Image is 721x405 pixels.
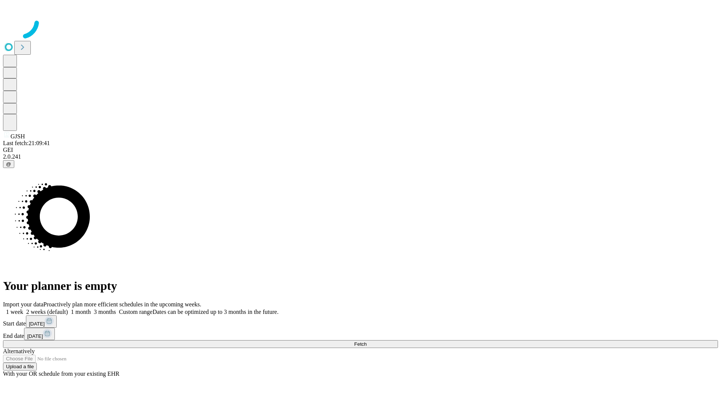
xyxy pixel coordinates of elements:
[3,363,37,370] button: Upload a file
[26,315,57,328] button: [DATE]
[29,321,45,327] span: [DATE]
[3,140,50,146] span: Last fetch: 21:09:41
[3,370,119,377] span: With your OR schedule from your existing EHR
[3,340,718,348] button: Fetch
[26,309,68,315] span: 2 weeks (default)
[3,153,718,160] div: 2.0.241
[6,161,11,167] span: @
[3,348,35,354] span: Alternatively
[11,133,25,139] span: GJSH
[44,301,201,307] span: Proactively plan more efficient schedules in the upcoming weeks.
[94,309,116,315] span: 3 months
[24,328,55,340] button: [DATE]
[27,333,43,339] span: [DATE]
[71,309,91,315] span: 1 month
[152,309,278,315] span: Dates can be optimized up to 3 months in the future.
[3,328,718,340] div: End date
[119,309,152,315] span: Custom range
[3,315,718,328] div: Start date
[354,341,367,347] span: Fetch
[3,279,718,293] h1: Your planner is empty
[3,301,44,307] span: Import your data
[3,160,14,168] button: @
[6,309,23,315] span: 1 week
[3,147,718,153] div: GEI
